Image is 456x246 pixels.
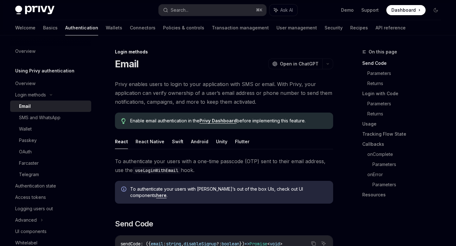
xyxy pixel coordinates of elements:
div: Email [19,102,31,110]
a: Passkey [10,135,91,146]
div: Farcaster [19,159,39,167]
a: Authentication state [10,180,91,192]
div: Search... [171,6,188,14]
div: Authentication state [15,182,56,190]
a: here [156,193,167,198]
a: Security [325,20,343,35]
span: Enable email authentication in the before implementing this feature. [130,118,327,124]
span: To authenticate your users with [PERSON_NAME]’s out of the box UIs, check out UI components . [130,186,327,199]
a: Recipes [350,20,368,35]
a: Parameters [372,180,446,190]
a: Telegram [10,169,91,180]
div: Wallet [19,125,32,133]
a: UI components [10,226,91,237]
img: dark logo [15,6,54,15]
a: Privy Dashboard [199,118,237,124]
a: Parameters [367,68,446,78]
svg: Info [121,187,128,193]
a: Callbacks [362,139,446,149]
span: Ask AI [280,7,293,13]
span: On this page [369,48,397,56]
a: Logging users out [10,203,91,214]
div: Telegram [19,171,39,178]
a: Wallets [106,20,122,35]
a: Dashboard [386,5,426,15]
h1: Email [115,58,138,70]
div: Overview [15,47,35,55]
a: User management [276,20,317,35]
a: API reference [376,20,406,35]
a: Transaction management [212,20,269,35]
a: Support [361,7,379,13]
span: To authenticate your users with a one-time passcode (OTP) sent to their email address, use the hook. [115,157,333,175]
button: Swift [172,134,183,149]
span: Dashboard [391,7,416,13]
a: Email [10,101,91,112]
a: Usage [362,119,446,129]
h5: Using Privy authentication [15,67,74,75]
button: Unity [216,134,227,149]
a: Wallet [10,123,91,135]
button: Open in ChatGPT [268,58,322,69]
button: Ask AI [269,4,297,16]
a: Demo [341,7,354,13]
button: Toggle dark mode [431,5,441,15]
a: Farcaster [10,157,91,169]
a: Overview [10,78,91,89]
button: Android [191,134,208,149]
div: SMS and WhatsApp [19,114,60,121]
span: Privy enables users to login to your application with SMS or email. With Privy, your application ... [115,80,333,106]
div: OAuth [19,148,32,156]
a: Connectors [130,20,155,35]
a: Returns [367,109,446,119]
div: UI components [15,228,47,235]
button: Search...⌘K [159,4,266,16]
a: Access tokens [10,192,91,203]
svg: Tip [121,118,126,124]
div: Login methods [115,49,333,55]
span: ⌘ K [256,8,263,13]
a: Send Code [362,58,446,68]
div: Login methods [15,91,46,99]
a: OAuth [10,146,91,157]
div: Logging users out [15,205,53,212]
span: Open in ChatGPT [280,61,319,67]
div: Access tokens [15,194,46,201]
a: Resources [362,190,446,200]
button: React [115,134,128,149]
a: onError [367,169,446,180]
code: useLoginWithEmail [133,167,181,174]
a: Parameters [372,159,446,169]
span: Send Code [115,219,153,229]
div: Overview [15,80,35,87]
a: Welcome [15,20,35,35]
a: Basics [43,20,58,35]
a: onComplete [367,149,446,159]
a: Tracking Flow State [362,129,446,139]
a: Authentication [65,20,98,35]
div: Advanced [15,216,37,224]
a: Login with Code [362,89,446,99]
a: Returns [367,78,446,89]
button: Flutter [235,134,250,149]
a: Overview [10,46,91,57]
a: Policies & controls [163,20,204,35]
div: Passkey [19,137,37,144]
a: Parameters [367,99,446,109]
button: React Native [136,134,164,149]
a: SMS and WhatsApp [10,112,91,123]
